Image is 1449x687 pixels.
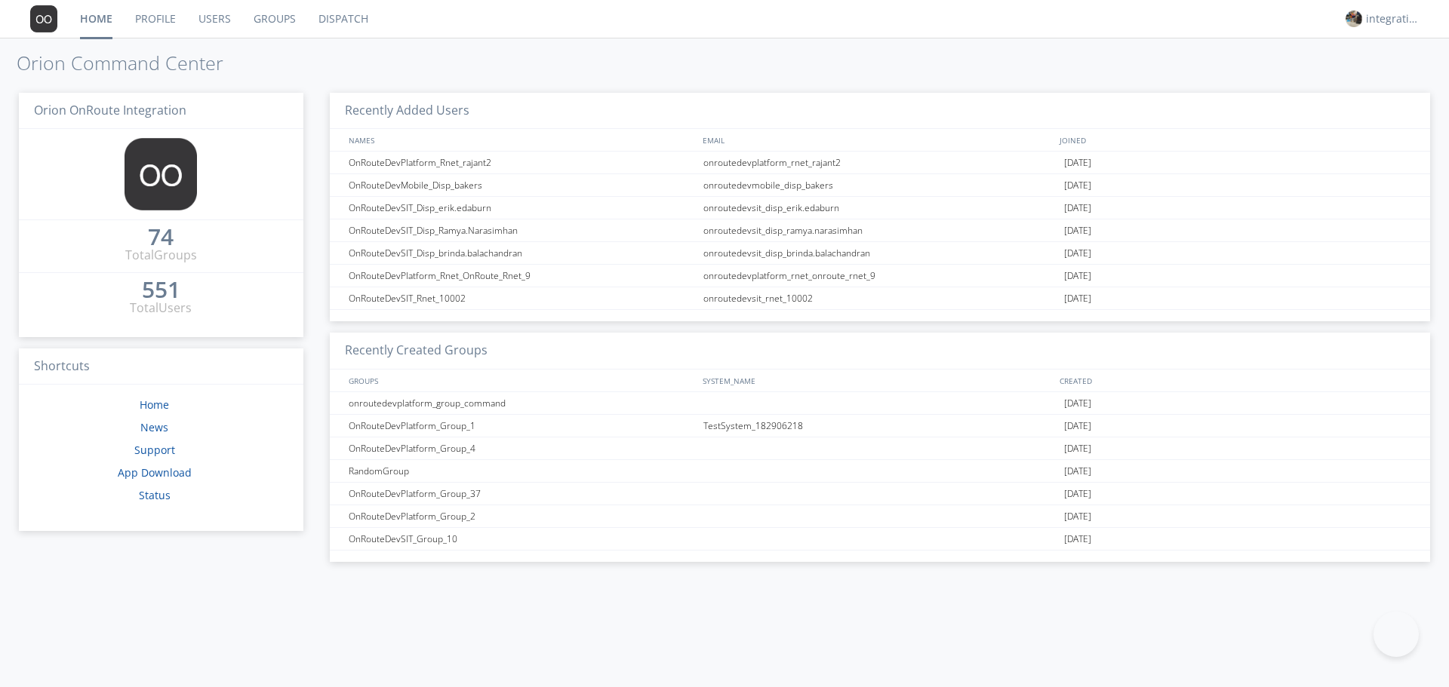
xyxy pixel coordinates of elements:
[700,174,1060,196] div: onroutedevmobile_disp_bakers
[1064,437,1091,460] span: [DATE]
[345,197,700,219] div: OnRouteDevSIT_Disp_erik.edaburn
[700,265,1060,287] div: onroutedevplatform_rnet_onroute_rnet_9
[345,460,700,482] div: RandomGroup
[1064,392,1091,415] span: [DATE]
[330,152,1430,174] a: OnRouteDevPlatform_Rnet_rajant2onroutedevplatform_rnet_rajant2[DATE]
[330,505,1430,528] a: OnRouteDevPlatform_Group_2[DATE]
[1064,528,1091,551] span: [DATE]
[330,415,1430,437] a: OnRouteDevPlatform_Group_1TestSystem_182906218[DATE]
[1064,242,1091,265] span: [DATE]
[330,265,1430,287] a: OnRouteDevPlatform_Rnet_OnRoute_Rnet_9onroutedevplatform_rnet_onroute_rnet_9[DATE]
[1064,152,1091,174] span: [DATE]
[1056,370,1415,391] div: CREATED
[1366,11,1423,26] div: integrationstageadmin1
[345,242,700,264] div: OnRouteDevSIT_Disp_brinda.balachandran
[330,460,1430,483] a: RandomGroup[DATE]
[700,152,1060,173] div: onroutedevplatform_rnet_rajant2
[148,229,174,247] a: 74
[148,229,174,244] div: 74
[330,93,1430,130] h3: Recently Added Users
[139,488,171,502] a: Status
[1064,219,1091,242] span: [DATE]
[1346,11,1362,27] img: f4e8944a4fa4411c9b97ff3ae987ed99
[330,242,1430,265] a: OnRouteDevSIT_Disp_brinda.balachandranonroutedevsit_disp_brinda.balachandran[DATE]
[700,415,1060,437] div: TestSystem_182906218
[140,420,168,434] a: News
[700,287,1060,309] div: onroutedevsit_rnet_10002
[1064,174,1091,197] span: [DATE]
[345,483,700,505] div: OnRouteDevPlatform_Group_37
[140,397,169,412] a: Home
[330,437,1430,460] a: OnRouteDevPlatform_Group_4[DATE]
[699,370,1056,391] div: SYSTEM_NAME
[19,348,303,385] h3: Shortcuts
[330,197,1430,219] a: OnRouteDevSIT_Disp_erik.edaburnonroutedevsit_disp_erik.edaburn[DATE]
[345,287,700,309] div: OnRouteDevSIT_Rnet_10002
[1064,415,1091,437] span: [DATE]
[330,333,1430,370] h3: Recently Created Groups
[345,152,700,173] div: OnRouteDevPlatform_Rnet_rajant2
[345,174,700,196] div: OnRouteDevMobile_Disp_bakers
[330,483,1430,505] a: OnRouteDevPlatform_Group_37[DATE]
[700,219,1060,241] div: onroutedevsit_disp_ramya.narasimhan
[118,465,192,480] a: App Download
[330,287,1430,310] a: OnRouteDevSIT_Rnet_10002onroutedevsit_rnet_10002[DATE]
[699,129,1056,151] div: EMAIL
[1064,197,1091,219] span: [DATE]
[34,102,186,118] span: Orion OnRoute Integration
[345,219,700,241] div: OnRouteDevSIT_Disp_Ramya.Narasimhan
[130,299,192,317] div: Total Users
[1064,287,1091,310] span: [DATE]
[345,392,700,414] div: onroutedevplatform_group_command
[1064,265,1091,287] span: [DATE]
[345,415,700,437] div: OnRouteDevPlatform_Group_1
[345,265,700,287] div: OnRouteDevPlatform_Rnet_OnRoute_Rnet_9
[1374,612,1419,657] iframe: Toggle Customer Support
[142,282,180,297] div: 551
[700,242,1060,264] div: onroutedevsit_disp_brinda.balachandran
[330,174,1430,197] a: OnRouteDevMobile_Disp_bakersonroutedevmobile_disp_bakers[DATE]
[700,197,1060,219] div: onroutedevsit_disp_erik.edaburn
[30,5,57,32] img: 373638.png
[125,138,197,210] img: 373638.png
[1056,129,1415,151] div: JOINED
[345,370,695,391] div: GROUPS
[1064,460,1091,483] span: [DATE]
[345,528,700,550] div: OnRouteDevSIT_Group_10
[345,505,700,527] div: OnRouteDevPlatform_Group_2
[330,528,1430,551] a: OnRouteDevSIT_Group_10[DATE]
[345,129,695,151] div: NAMES
[1064,505,1091,528] span: [DATE]
[330,392,1430,415] a: onroutedevplatform_group_command[DATE]
[1064,483,1091,505] span: [DATE]
[330,219,1430,242] a: OnRouteDevSIT_Disp_Ramya.Narasimhanonroutedevsit_disp_ramya.narasimhan[DATE]
[134,443,175,457] a: Support
[125,247,197,264] div: Total Groups
[142,282,180,299] a: 551
[345,437,700,459] div: OnRouteDevPlatform_Group_4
